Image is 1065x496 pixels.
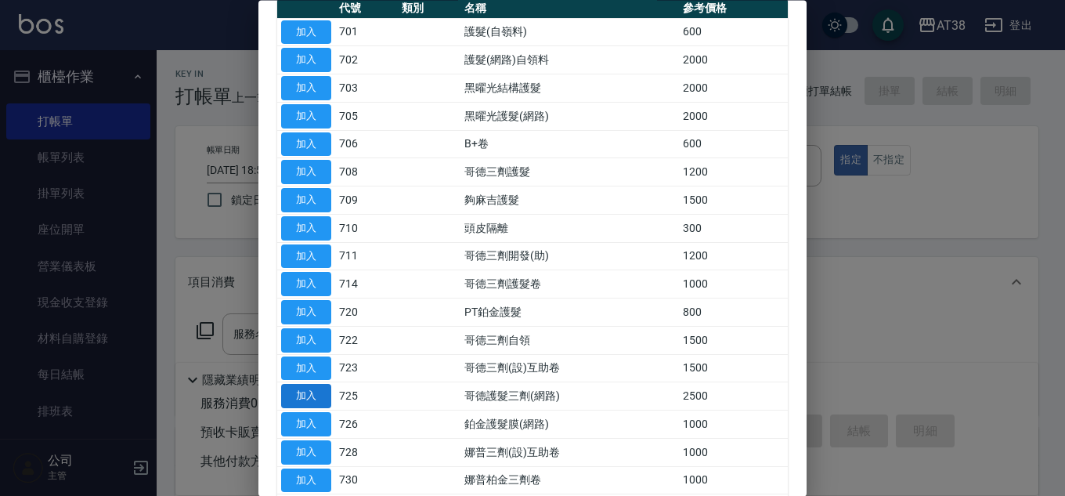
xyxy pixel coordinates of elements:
td: 730 [335,467,398,495]
td: 728 [335,439,398,467]
button: 加入 [281,49,331,73]
td: 頭皮隔離 [460,215,678,243]
button: 加入 [281,216,331,241]
td: 護髮(自嶺料) [460,19,678,47]
td: 726 [335,411,398,439]
td: 708 [335,158,398,186]
button: 加入 [281,301,331,325]
td: 哥德三劑開發(助) [460,243,678,271]
td: 夠麻吉護髮 [460,186,678,215]
td: 709 [335,186,398,215]
button: 加入 [281,385,331,409]
td: 護髮(網路)自領料 [460,46,678,74]
td: 701 [335,19,398,47]
button: 加入 [281,328,331,353]
button: 加入 [281,413,331,437]
td: 722 [335,327,398,355]
td: 1200 [679,243,788,271]
button: 加入 [281,357,331,381]
td: 703 [335,74,398,103]
button: 加入 [281,77,331,101]
td: 娜普柏金三劑卷 [460,467,678,495]
td: B+卷 [460,131,678,159]
td: 1500 [679,327,788,355]
td: 723 [335,355,398,383]
td: 706 [335,131,398,159]
td: 2000 [679,74,788,103]
td: 2000 [679,46,788,74]
td: 哥德三劑自領 [460,327,678,355]
td: 哥德三劑(設)互助卷 [460,355,678,383]
td: 725 [335,382,398,411]
td: 1000 [679,467,788,495]
td: 2000 [679,103,788,131]
td: 710 [335,215,398,243]
td: 娜普三劑(設)互助卷 [460,439,678,467]
td: 1500 [679,186,788,215]
td: 720 [335,299,398,327]
td: 哥德三劑護髮卷 [460,270,678,299]
td: 黑曜光結構護髮 [460,74,678,103]
td: 300 [679,215,788,243]
td: 600 [679,19,788,47]
td: 1000 [679,439,788,467]
td: 702 [335,46,398,74]
button: 加入 [281,440,331,465]
td: 1000 [679,411,788,439]
button: 加入 [281,189,331,213]
td: 711 [335,243,398,271]
td: 705 [335,103,398,131]
button: 加入 [281,20,331,45]
td: 1500 [679,355,788,383]
td: 800 [679,299,788,327]
td: 1000 [679,270,788,299]
button: 加入 [281,273,331,297]
td: 714 [335,270,398,299]
td: 哥德三劑護髮 [460,158,678,186]
td: 鉑金護髮膜(網路) [460,411,678,439]
td: 1200 [679,158,788,186]
td: 黑曜光護髮(網路) [460,103,678,131]
button: 加入 [281,161,331,185]
button: 加入 [281,469,331,493]
button: 加入 [281,132,331,157]
td: 哥德護髮三劑(網路) [460,382,678,411]
td: PT鉑金護髮 [460,299,678,327]
button: 加入 [281,244,331,269]
button: 加入 [281,104,331,129]
td: 2500 [679,382,788,411]
td: 600 [679,131,788,159]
